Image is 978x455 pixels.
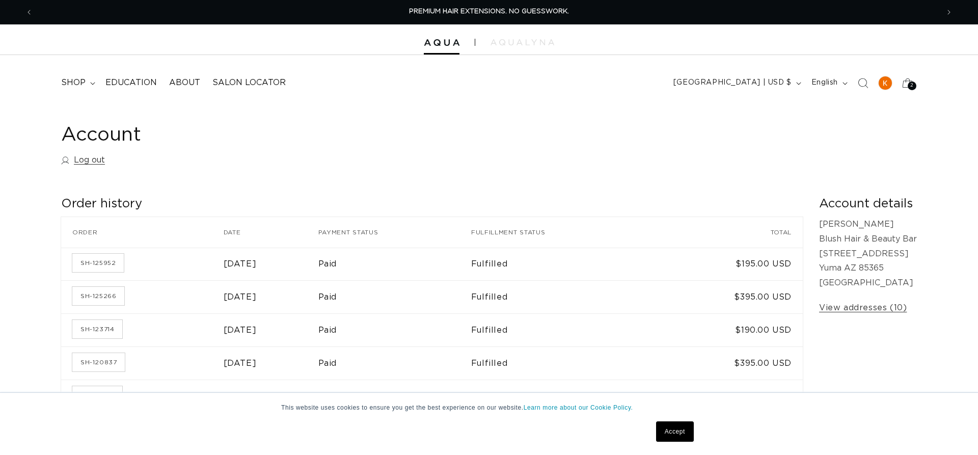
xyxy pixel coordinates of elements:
a: Accept [656,421,694,442]
span: 2 [910,82,914,90]
button: Previous announcement [18,3,40,22]
td: Fulfilled [471,380,655,413]
time: [DATE] [224,326,257,334]
th: Payment status [318,217,471,248]
a: Order number SH-123714 [72,320,122,338]
td: Fulfilled [471,346,655,380]
a: Salon Locator [206,71,292,94]
a: Learn more about our Cookie Policy. [524,404,633,411]
td: Paid [318,248,471,281]
td: Paid [318,380,471,413]
a: Order number SH-119705 [72,386,122,405]
td: $395.00 USD [655,280,803,313]
a: Order number SH-125952 [72,254,124,272]
td: Paid [318,346,471,380]
td: $395.00 USD [655,346,803,380]
h1: Account [61,123,917,148]
span: PREMIUM HAIR EXTENSIONS. NO GUESSWORK. [409,8,569,15]
td: Fulfilled [471,313,655,346]
time: [DATE] [224,260,257,268]
th: Order [61,217,224,248]
span: Education [105,77,157,88]
h2: Order history [61,196,803,212]
button: Next announcement [938,3,960,22]
td: Fulfilled [471,280,655,313]
td: Fulfilled [471,248,655,281]
span: About [169,77,200,88]
td: $195.00 USD [655,248,803,281]
p: This website uses cookies to ensure you get the best experience on our website. [281,403,697,412]
img: Aqua Hair Extensions [424,39,459,46]
a: About [163,71,206,94]
td: Paid [318,280,471,313]
th: Total [655,217,803,248]
time: [DATE] [224,359,257,367]
a: Log out [61,153,105,168]
a: Education [99,71,163,94]
th: Date [224,217,318,248]
button: [GEOGRAPHIC_DATA] | USD $ [667,73,805,93]
summary: Search [852,72,874,94]
span: shop [61,77,86,88]
span: Salon Locator [212,77,286,88]
summary: shop [55,71,99,94]
th: Fulfillment status [471,217,655,248]
button: English [805,73,852,93]
span: [GEOGRAPHIC_DATA] | USD $ [673,77,792,88]
a: Order number SH-125266 [72,287,124,305]
span: English [811,77,838,88]
td: $395.00 USD [655,380,803,413]
a: View addresses (10) [819,301,907,315]
a: Order number SH-120837 [72,353,125,371]
img: aqualyna.com [491,39,554,45]
td: Paid [318,313,471,346]
time: [DATE] [224,293,257,301]
td: $190.00 USD [655,313,803,346]
p: [PERSON_NAME] Blush Hair & Beauty Bar [STREET_ADDRESS] Yuma AZ 85365 [GEOGRAPHIC_DATA] [819,217,917,290]
h2: Account details [819,196,917,212]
